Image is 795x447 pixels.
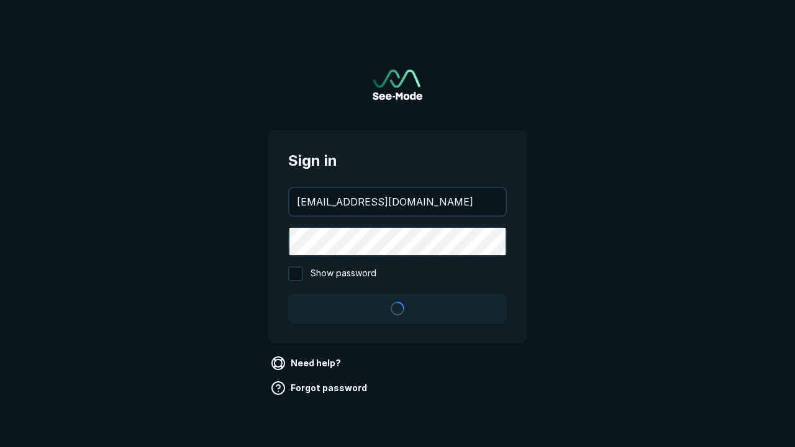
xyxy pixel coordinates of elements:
span: Sign in [288,150,507,172]
a: Forgot password [268,378,372,398]
img: See-Mode Logo [373,70,422,100]
a: Need help? [268,353,346,373]
a: Go to sign in [373,70,422,100]
span: Show password [311,266,376,281]
input: your@email.com [289,188,506,215]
